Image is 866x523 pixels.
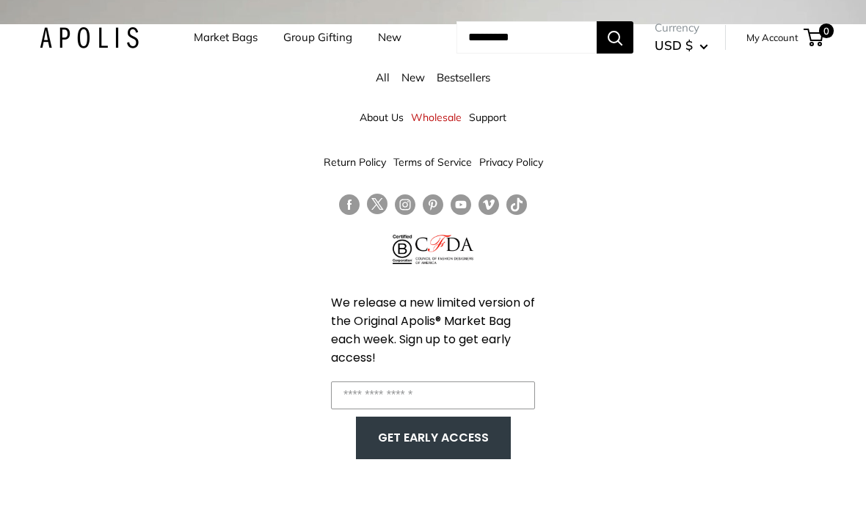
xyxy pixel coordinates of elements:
[597,21,633,54] button: Search
[456,21,597,54] input: Search...
[479,194,499,215] a: Follow us on Vimeo
[805,29,823,46] a: 0
[371,424,496,452] button: GET EARLY ACCESS
[423,194,443,215] a: Follow us on Pinterest
[376,70,390,84] a: All
[393,149,472,175] a: Terms of Service
[339,194,360,215] a: Follow us on Facebook
[283,27,352,48] a: Group Gifting
[819,23,834,38] span: 0
[655,18,708,38] span: Currency
[437,70,490,84] a: Bestsellers
[378,27,401,48] a: New
[411,104,462,131] a: Wholesale
[360,104,404,131] a: About Us
[506,194,527,215] a: Follow us on Tumblr
[415,235,473,264] img: Council of Fashion Designers of America Member
[395,194,415,215] a: Follow us on Instagram
[451,194,471,215] a: Follow us on YouTube
[40,27,139,48] img: Apolis
[367,194,387,220] a: Follow us on Twitter
[746,29,798,46] a: My Account
[331,381,535,409] input: Enter your email
[479,149,543,175] a: Privacy Policy
[331,294,535,366] span: We release a new limited version of the Original Apolis® Market Bag each week. Sign up to get ear...
[194,27,258,48] a: Market Bags
[655,37,693,53] span: USD $
[393,235,412,264] img: Certified B Corporation
[469,104,506,131] a: Support
[324,149,386,175] a: Return Policy
[655,34,708,57] button: USD $
[401,70,425,84] a: New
